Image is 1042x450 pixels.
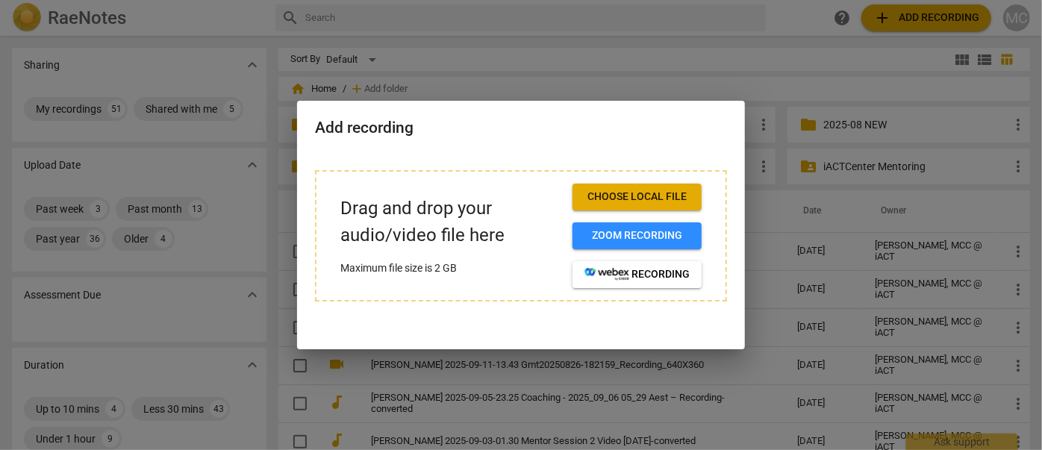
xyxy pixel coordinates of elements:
button: Choose local file [573,184,702,210]
span: Zoom recording [584,228,690,243]
span: recording [584,267,690,282]
button: recording [573,261,702,288]
span: Choose local file [584,190,690,204]
h2: Add recording [315,119,727,137]
p: Drag and drop your audio/video file here [340,196,561,248]
button: Zoom recording [573,222,702,249]
p: Maximum file size is 2 GB [340,260,561,276]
